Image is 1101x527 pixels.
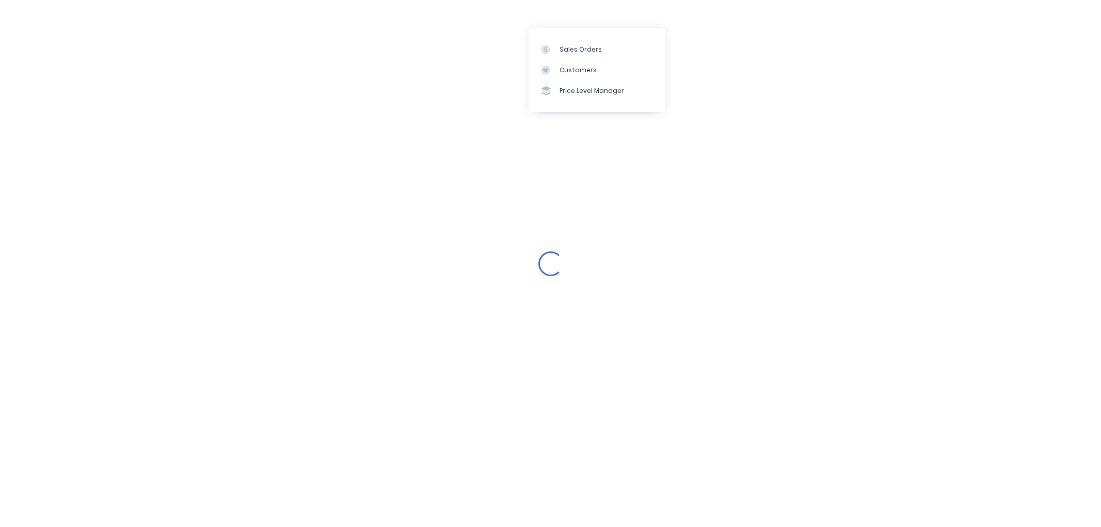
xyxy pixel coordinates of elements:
a: Customers [529,60,665,81]
a: Price Level Manager [529,81,665,101]
div: Price Level Manager [560,86,624,95]
a: Sales Orders [529,39,665,59]
div: Sales Orders [560,45,602,54]
div: Customers [560,66,597,75]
